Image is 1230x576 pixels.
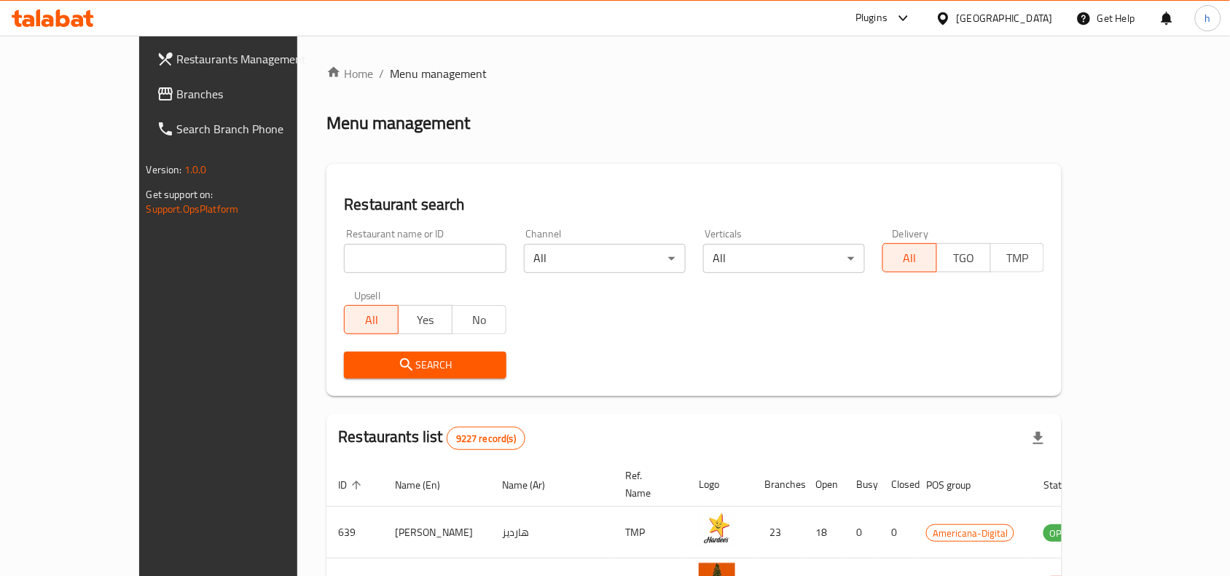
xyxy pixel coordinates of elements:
th: Open [804,462,845,507]
a: Support.OpsPlatform [146,200,239,218]
label: Upsell [354,291,381,301]
span: 9227 record(s) [447,432,525,446]
button: TMP [990,243,1045,272]
span: TGO [943,248,985,269]
td: 18 [804,507,845,559]
label: Delivery [893,229,929,239]
span: Yes [404,309,447,331]
th: Closed [880,462,914,507]
button: Search [344,352,506,379]
span: Americana-Digital [927,525,1014,542]
span: Menu management [390,65,487,82]
span: Search [356,356,494,374]
span: Branches [177,85,333,103]
h2: Restaurant search [344,194,1044,216]
input: Search for restaurant name or ID.. [344,244,506,273]
a: Search Branch Phone [145,111,345,146]
td: هارديز [490,507,614,559]
span: ID [338,476,366,494]
a: Home [326,65,373,82]
span: TMP [997,248,1039,269]
span: Version: [146,160,182,179]
span: Status [1043,476,1091,494]
span: All [889,248,931,269]
span: Get support on: [146,185,214,204]
button: No [452,305,506,334]
img: Hardee's [699,511,735,548]
h2: Menu management [326,111,470,135]
span: POS group [926,476,990,494]
div: [GEOGRAPHIC_DATA] [957,10,1053,26]
td: 0 [880,507,914,559]
span: Search Branch Phone [177,120,333,138]
span: Name (Ar) [502,476,564,494]
button: Yes [398,305,453,334]
a: Restaurants Management [145,42,345,76]
span: All [350,309,393,331]
div: All [703,244,865,273]
span: h [1205,10,1211,26]
button: All [882,243,937,272]
nav: breadcrumb [326,65,1062,82]
span: Ref. Name [625,467,670,502]
td: 0 [845,507,880,559]
span: Restaurants Management [177,50,333,68]
button: All [344,305,399,334]
div: All [524,244,686,273]
span: 1.0.0 [184,160,207,179]
td: 639 [326,507,383,559]
a: Branches [145,76,345,111]
th: Logo [687,462,753,507]
span: OPEN [1043,525,1079,542]
td: 23 [753,507,804,559]
span: Name (En) [395,476,459,494]
td: TMP [614,507,687,559]
th: Branches [753,462,804,507]
div: Total records count [447,427,525,450]
h2: Restaurants list [338,426,525,450]
td: [PERSON_NAME] [383,507,490,559]
span: No [458,309,501,331]
th: Busy [845,462,880,507]
li: / [379,65,384,82]
button: TGO [936,243,991,272]
div: Plugins [855,9,888,27]
div: Export file [1021,421,1056,456]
